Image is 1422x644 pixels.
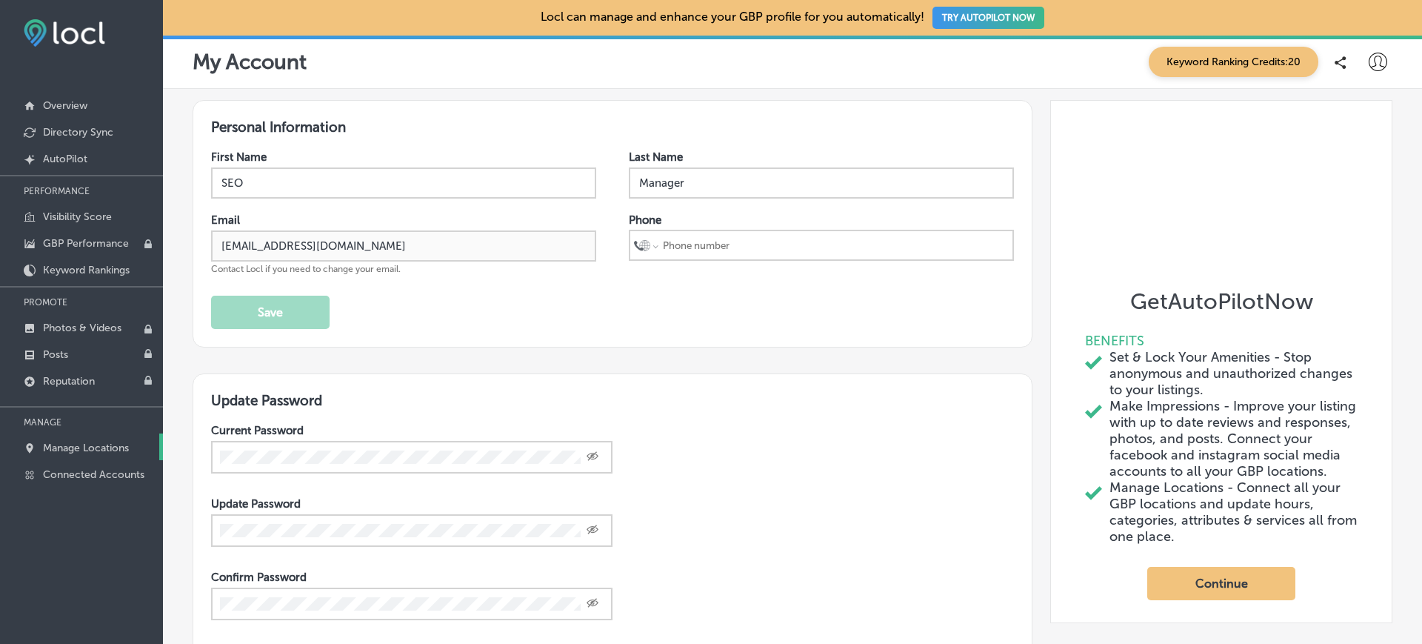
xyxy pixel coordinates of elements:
button: TRY AUTOPILOT NOW [932,7,1044,29]
p: Set & Lock Your Amenities - Stop anonymous and unauthorized changes to your listings. [1109,349,1358,398]
h3: Update Password [211,392,1014,409]
a: Continue [1147,545,1295,623]
input: Enter Last Name [629,167,1014,199]
p: Manage Locations - Connect all your GBP locations and update hours, categories, attributes & serv... [1109,479,1358,545]
input: Enter Email [211,230,596,262]
p: Keyword Rankings [43,264,130,276]
p: Posts [43,348,68,361]
label: Confirm Password [211,571,307,584]
h3: Personal Information [211,119,1014,136]
p: Reputation [43,375,95,388]
p: BENEFITS [1085,333,1358,349]
input: Enter First Name [211,167,596,199]
label: First Name [211,150,267,164]
span: Toggle password visibility [587,524,598,537]
button: Continue [1147,567,1295,600]
span: Toggle password visibility [587,597,598,611]
span: Contact Locl if you need to change your email. [211,264,401,274]
label: Last Name [629,150,683,164]
p: GBP Performance [43,237,129,250]
p: AutoPilot [43,153,87,165]
input: Phone number [661,231,1009,259]
p: Make Impressions - Improve your listing with up to date reviews and responses, photos, and posts.... [1109,398,1358,479]
span: Toggle password visibility [587,451,598,464]
p: My Account [193,50,307,74]
p: Photos & Videos [43,322,121,334]
p: Overview [43,99,87,112]
p: Directory Sync [43,126,113,139]
label: Phone [629,213,661,227]
p: Get AutoPilot Now [1112,270,1331,333]
button: Save [211,296,330,329]
p: Manage Locations [43,442,129,454]
span: Keyword Ranking Credits: 20 [1149,47,1318,77]
label: Current Password [211,424,304,437]
p: Connected Accounts [43,468,144,481]
label: Email [211,213,240,227]
label: Update Password [211,497,301,511]
img: fda3e92497d09a02dc62c9cd864e3231.png [24,19,105,47]
p: Visibility Score [43,210,112,223]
